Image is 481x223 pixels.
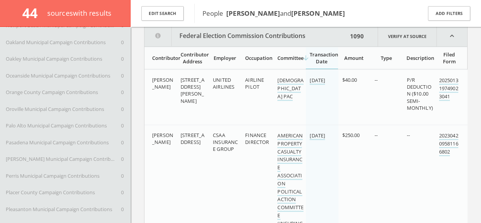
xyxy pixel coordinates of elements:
[121,39,124,46] span: 0
[121,122,124,130] span: 0
[47,8,112,18] span: source s with results
[437,26,467,46] i: expand_less
[374,55,398,61] div: Type
[144,26,348,46] button: Federal Election Commission Contributions
[121,89,124,96] span: 0
[213,76,234,90] span: UNITED AIRLINES
[439,77,458,101] a: 202501319749023041
[121,106,124,113] span: 0
[375,132,378,139] span: --
[152,76,173,90] span: [PERSON_NAME]
[121,189,124,197] span: 0
[6,55,121,63] button: Oakley Municipal Campaign Contributions
[6,155,121,163] button: [PERSON_NAME] Municipal Campaign Contributions
[181,76,204,104] span: [STREET_ADDRESS][PERSON_NAME]
[245,55,269,61] div: Occupation
[213,132,238,152] span: CSAA INSURANCE GROUP
[6,172,121,180] button: Perris Municipal Campaign Contributions
[245,132,269,145] span: FINANCE DIRECTOR
[181,132,204,145] span: [STREET_ADDRESS]
[302,54,310,62] i: arrow_downward
[277,77,304,101] a: [DEMOGRAPHIC_DATA] PAC
[407,132,410,139] span: --
[181,51,204,65] div: Contributor Address
[121,139,124,147] span: 0
[348,26,366,46] div: 1090
[6,122,121,130] button: Palo Alto Municipal Campaign Contributions
[310,51,333,65] div: Transaction Date
[342,55,366,61] div: Amount
[121,55,124,63] span: 0
[439,132,458,156] a: 202304209581166802
[121,172,124,180] span: 0
[6,106,121,113] button: Oroville Municipal Campaign Contributions
[213,55,237,61] div: Employer
[121,206,124,213] span: 0
[141,6,184,21] button: Edit Search
[202,9,345,18] span: People
[226,9,291,18] span: and
[375,76,378,83] span: --
[277,55,301,61] div: Committee
[342,76,357,83] span: $40.00
[439,51,459,65] div: Filed Form
[226,9,280,18] b: [PERSON_NAME]
[6,39,121,46] button: Oakland Municipal Campaign Contributions
[342,132,360,139] span: $250.00
[121,155,124,163] span: 0
[6,72,121,80] button: Oceanside Municipal Campaign Contributions
[6,89,121,96] button: Orange County Campaign Contributions
[152,55,172,61] div: Contributor
[245,76,264,90] span: AIRLINE PILOT
[310,77,325,85] a: [DATE]
[6,139,121,147] button: Pasadena Municipal Campaign Contributions
[378,26,437,46] a: Verify at source
[407,76,433,111] span: P/R DEDUCTION ($10.00 SEMI-MONTHLY)
[406,55,430,61] div: Description
[291,9,345,18] b: [PERSON_NAME]
[428,6,470,21] button: Add Filters
[6,189,121,197] button: Placer County Campaign Contributions
[152,132,173,145] span: [PERSON_NAME]
[22,4,44,22] span: 44
[310,132,325,140] a: [DATE]
[6,206,121,213] button: Pleasanton Municipal Campaign Contributions
[121,72,124,80] span: 0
